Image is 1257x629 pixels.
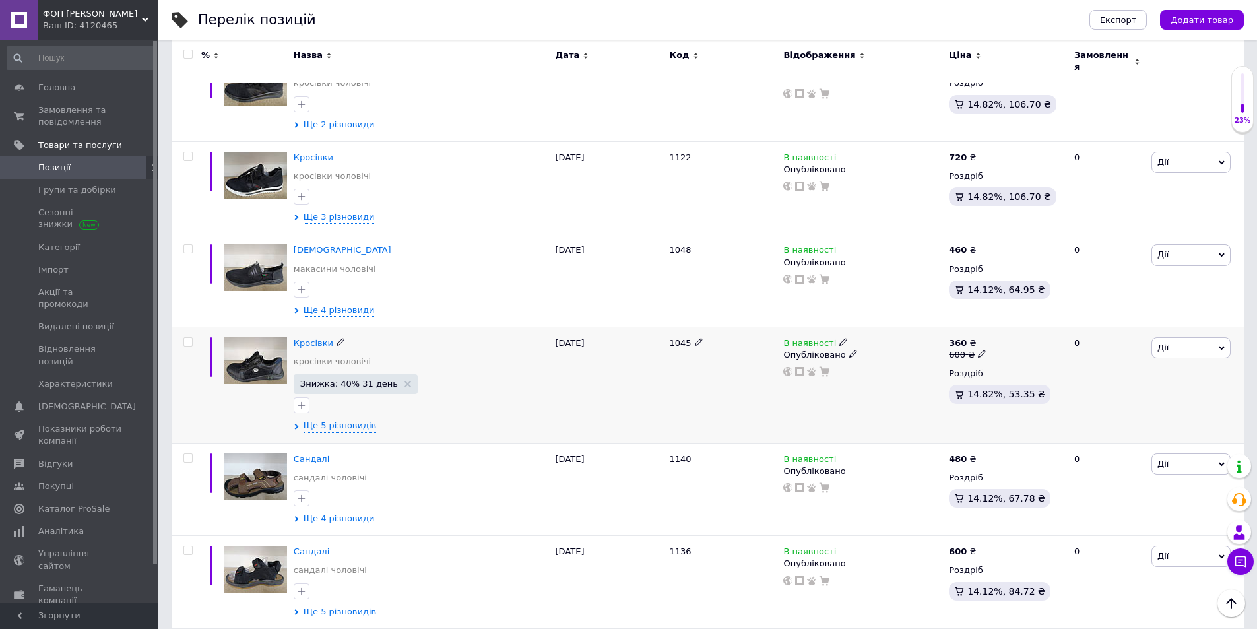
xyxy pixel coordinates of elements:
[38,242,80,253] span: Категорії
[670,50,690,61] span: Код
[1157,157,1169,167] span: Дії
[1066,536,1148,629] div: 0
[224,453,287,500] img: Сандали
[294,152,333,162] span: Кросівки
[304,420,376,432] span: Ще 5 різновидів
[1160,10,1244,30] button: Додати товар
[949,338,967,348] b: 360
[1100,15,1137,25] span: Експорт
[304,606,376,618] span: Ще 5 різновидів
[670,152,692,162] span: 1122
[294,263,376,275] a: макасини чоловічі
[198,13,316,27] div: Перелік позицій
[1227,548,1254,575] button: Чат з покупцем
[38,321,114,333] span: Видалені позиції
[294,356,371,368] a: кросівки чоловічі
[1232,116,1253,125] div: 23%
[304,304,375,317] span: Ще 4 різновиди
[43,8,142,20] span: ФОП Онопрієнко
[224,244,287,291] img: Мокассины
[967,284,1045,295] span: 14.12%, 64.95 ₴
[967,99,1051,110] span: 14.82%, 106.70 ₴
[38,264,69,276] span: Імпорт
[949,152,976,164] div: ₴
[38,378,113,390] span: Характеристики
[552,141,666,234] div: [DATE]
[294,338,333,348] a: Кросівки
[224,337,287,384] img: Кроссовки
[949,337,986,349] div: ₴
[783,349,942,361] div: Опубліковано
[670,546,692,556] span: 1136
[38,82,75,94] span: Головна
[38,207,122,230] span: Сезонні знижки
[38,162,71,174] span: Позиції
[38,139,122,151] span: Товари та послуги
[783,465,942,477] div: Опубліковано
[552,536,666,629] div: [DATE]
[670,245,692,255] span: 1048
[38,423,122,447] span: Показники роботи компанії
[38,104,122,128] span: Замовлення та повідомлення
[949,170,1063,182] div: Роздріб
[294,454,329,464] a: Сандалі
[304,513,375,525] span: Ще 4 різновиди
[949,349,986,361] div: 600 ₴
[38,583,122,607] span: Гаманець компанії
[783,546,836,560] span: В наявності
[1157,459,1169,469] span: Дії
[552,443,666,536] div: [DATE]
[949,152,967,162] b: 720
[1171,15,1233,25] span: Додати товар
[949,263,1063,275] div: Роздріб
[304,119,375,131] span: Ще 2 різновиди
[949,546,976,558] div: ₴
[1217,589,1245,617] button: Наверх
[783,338,836,352] span: В наявності
[967,191,1051,202] span: 14.82%, 106.70 ₴
[949,244,976,256] div: ₴
[224,152,287,199] img: Кроссовки
[294,472,367,484] a: сандалі чоловічі
[1066,443,1148,536] div: 0
[949,453,976,465] div: ₴
[1089,10,1147,30] button: Експорт
[43,20,158,32] div: Ваш ID: 4120465
[1066,141,1148,234] div: 0
[783,152,836,166] span: В наявності
[38,184,116,196] span: Групи та добірки
[949,564,1063,576] div: Роздріб
[783,245,836,259] span: В наявності
[224,546,287,593] img: Сандали
[38,548,122,572] span: Управління сайтом
[783,164,942,176] div: Опубліковано
[949,546,967,556] b: 600
[38,525,84,537] span: Аналітика
[294,50,323,61] span: Назва
[201,50,210,61] span: %
[294,564,367,576] a: сандалі чоловічі
[300,380,398,388] span: Знижка: 40% 31 день
[38,343,122,367] span: Відновлення позицій
[1066,327,1148,443] div: 0
[1074,50,1131,73] span: Замовлення
[1066,49,1148,142] div: 0
[670,454,692,464] span: 1140
[967,586,1045,597] span: 14.12%, 84.72 ₴
[556,50,580,61] span: Дата
[294,245,391,255] span: [DEMOGRAPHIC_DATA]
[949,472,1063,484] div: Роздріб
[670,338,692,348] span: 1045
[552,49,666,142] div: [DATE]
[949,454,967,464] b: 480
[1157,551,1169,561] span: Дії
[783,454,836,468] span: В наявності
[38,503,110,515] span: Каталог ProSale
[949,50,971,61] span: Ціна
[294,546,329,556] a: Сандалі
[783,257,942,269] div: Опубліковано
[304,211,375,224] span: Ще 3 різновиди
